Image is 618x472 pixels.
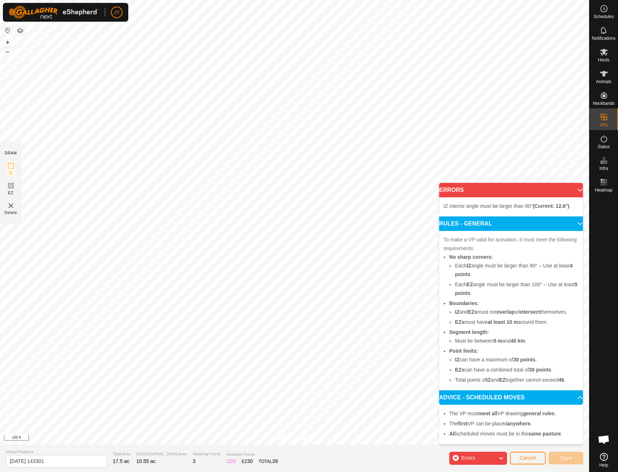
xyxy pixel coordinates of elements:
[593,101,614,106] span: Neckbands
[494,338,502,344] b: 5 m
[455,318,579,326] li: must have around them.
[592,36,615,40] span: Notifications
[439,390,583,405] p-accordion-header: ADVICE - SCHEDULED MOVES
[455,367,464,373] b: EZs
[519,455,536,461] span: Cancel
[439,216,583,231] p-accordion-header: RULES - GENERAL
[449,419,579,428] li: The VP can be placed .
[595,188,613,192] span: Heatmap
[449,254,493,260] b: No sharp corners:
[455,308,579,316] li: and must not or themselves.
[600,123,608,127] span: VPs
[533,203,569,209] b: (Current: 12.6°)
[507,421,531,426] b: anywhere
[510,452,546,464] button: Cancel
[455,376,579,384] li: Total points of and together cannot exceed .
[449,409,579,418] li: The VP must VP drawing .
[3,47,12,56] button: –
[114,9,120,16] span: JY
[193,451,220,457] span: Watering Points
[455,319,464,325] b: EZs
[272,458,278,464] span: 39
[458,421,467,426] b: first
[455,365,579,374] li: can have a combined total of .
[449,300,479,306] b: Boundaries:
[455,336,579,345] li: Must be between and .
[499,377,506,383] b: EZ
[266,435,293,442] a: Privacy Policy
[528,431,561,437] b: same pasture
[461,455,475,461] span: Errors
[597,145,610,149] span: Status
[439,187,464,193] span: ERRORS
[439,231,583,390] p-accordion-content: RULES - GENERAL
[455,357,459,362] b: IZ
[455,261,579,279] li: Each angle must be larger than 80° – Use at least .
[455,282,578,296] b: 5 points
[6,449,107,455] span: Virtual Paddock
[3,38,12,47] button: +
[439,221,492,227] span: RULES - GENERAL
[529,367,551,373] b: 30 points
[5,210,17,215] span: Delete
[113,451,130,457] span: Total Area
[8,190,14,196] span: EZ
[596,80,611,84] span: Animals
[439,395,524,400] span: ADVICE - SCHEDULED MOVES
[523,411,554,416] b: general rules
[439,197,583,216] p-accordion-content: ERRORS
[7,201,15,210] img: VP
[455,263,573,277] b: 4 points
[449,348,478,354] b: Point limits:
[455,355,579,364] li: can have a maximum of .
[443,203,571,209] span: IZ interior angle must be larger than 80° .
[5,150,17,156] div: DRAW
[226,451,278,458] span: Available Points
[113,458,129,464] span: 17.5 ac
[549,452,583,464] button: Save
[259,458,278,465] div: TOTAL
[560,455,572,461] span: Save
[242,458,253,465] div: EZ
[443,237,577,251] span: To make a VP valid for activation, it must meet the following requirements:
[136,451,187,457] span: [GEOGRAPHIC_DATA] Area
[136,458,156,464] span: 10.55 ac
[598,58,609,62] span: Herds
[593,14,614,19] span: Schedules
[486,377,490,383] b: IZ
[467,282,473,287] b: EZ
[599,166,608,171] span: Infra
[449,329,489,335] b: Segment length:
[468,309,477,315] b: EZs
[226,458,236,465] div: IZ
[439,183,583,197] p-accordion-header: ERRORS
[3,26,12,35] button: Reset Map
[455,309,459,315] b: IZ
[302,435,323,442] a: Contact Us
[193,458,196,464] span: 3
[16,26,25,35] button: Map Layers
[497,309,515,315] b: overlap
[449,429,579,438] li: scheduled moves must be in the .
[589,450,618,470] a: Help
[9,170,13,176] span: IZ
[439,405,583,444] p-accordion-content: ADVICE - SCHEDULED MOVES
[247,458,253,464] span: 30
[455,280,579,297] li: Each angle must be larger than 100° – Use at least .
[230,458,236,464] span: 23
[511,338,525,344] b: 40 km
[599,463,608,467] span: Help
[449,431,456,437] b: All
[558,377,564,383] b: 46
[593,429,615,450] div: Open chat
[467,263,471,269] b: IZ
[9,6,99,19] img: Gallagher Logo
[488,319,518,325] b: at least 10 m
[513,357,535,362] b: 30 points
[519,309,540,315] b: intersect
[478,411,497,416] b: meet all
